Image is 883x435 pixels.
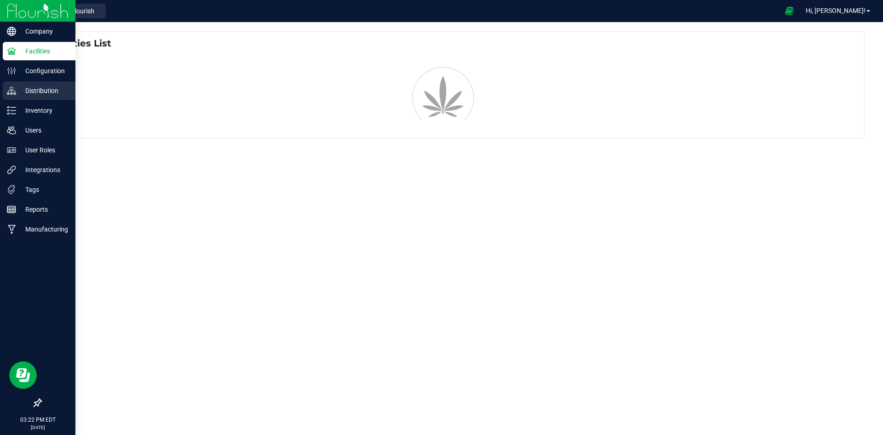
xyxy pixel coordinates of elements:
[16,26,71,37] p: Company
[16,105,71,116] p: Inventory
[7,86,16,95] inline-svg: Distribution
[16,125,71,136] p: Users
[16,184,71,195] p: Tags
[16,85,71,96] p: Distribution
[7,106,16,115] inline-svg: Inventory
[9,361,37,389] iframe: Resource center
[7,126,16,135] inline-svg: Users
[7,165,16,174] inline-svg: Integrations
[7,205,16,214] inline-svg: Reports
[7,145,16,155] inline-svg: User Roles
[16,164,71,175] p: Integrations
[7,27,16,36] inline-svg: Company
[7,225,16,234] inline-svg: Manufacturing
[4,416,71,424] p: 03:22 PM EDT
[779,2,800,20] span: Open Ecommerce Menu
[16,224,71,235] p: Manufacturing
[7,66,16,75] inline-svg: Configuration
[16,46,71,57] p: Facilities
[7,46,16,56] inline-svg: Facilities
[48,36,111,50] span: Facilities List
[7,185,16,194] inline-svg: Tags
[4,424,71,431] p: [DATE]
[16,65,71,76] p: Configuration
[16,204,71,215] p: Reports
[16,145,71,156] p: User Roles
[806,7,866,14] span: Hi, [PERSON_NAME]!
